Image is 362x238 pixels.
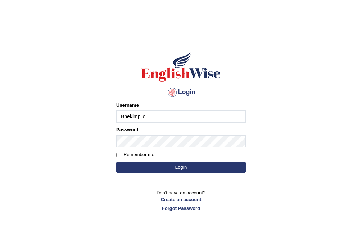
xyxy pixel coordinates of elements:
[116,196,246,203] a: Create an account
[116,162,246,173] button: Login
[116,189,246,212] p: Don't have an account?
[116,153,121,157] input: Remember me
[140,50,222,83] img: Logo of English Wise sign in for intelligent practice with AI
[116,126,138,133] label: Password
[116,102,139,109] label: Username
[116,151,154,158] label: Remember me
[116,205,246,212] a: Forgot Password
[116,87,246,98] h4: Login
